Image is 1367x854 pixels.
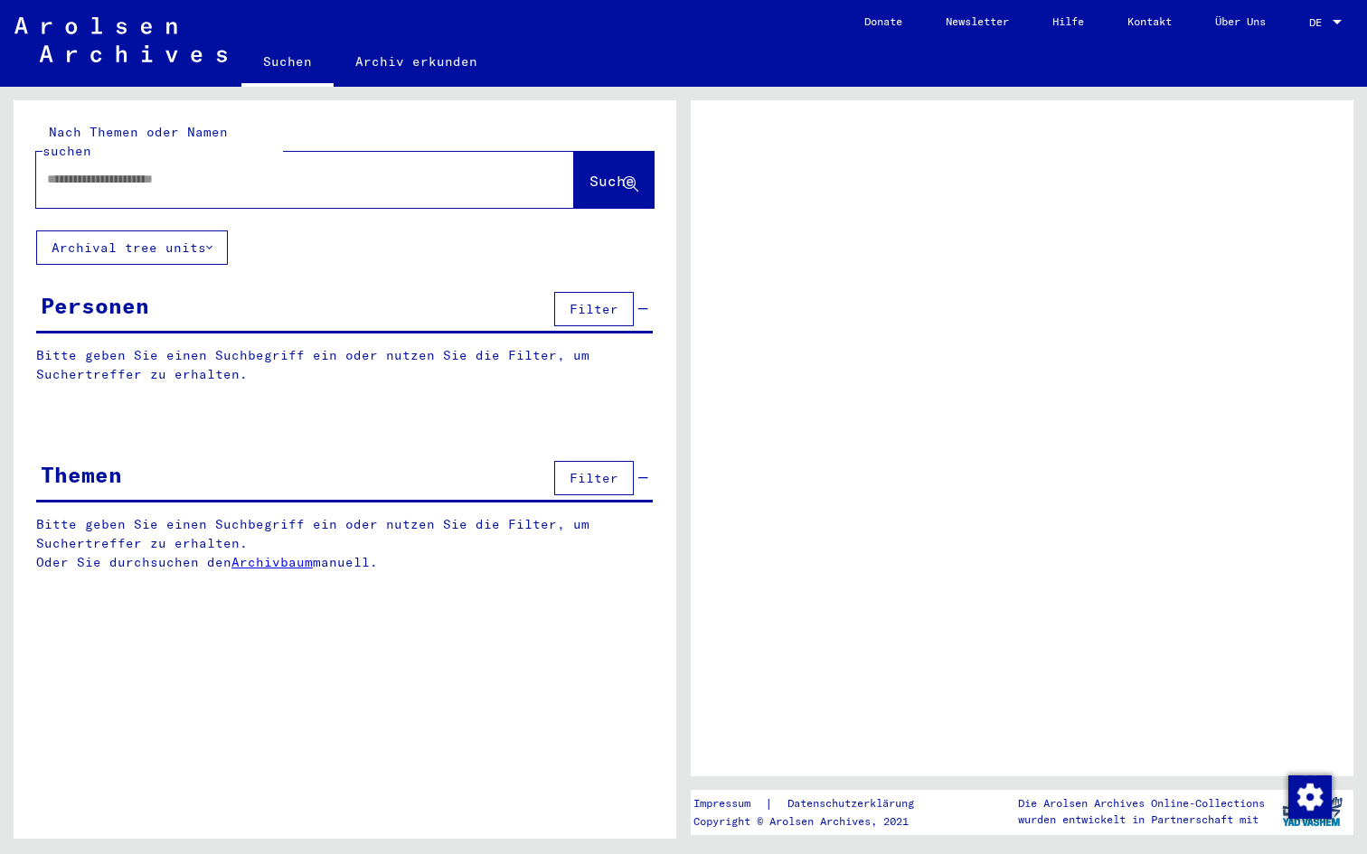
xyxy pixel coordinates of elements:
[241,40,334,87] a: Suchen
[554,292,634,326] button: Filter
[41,289,149,322] div: Personen
[693,794,765,813] a: Impressum
[41,458,122,491] div: Themen
[36,515,654,572] p: Bitte geben Sie einen Suchbegriff ein oder nutzen Sie die Filter, um Suchertreffer zu erhalten. O...
[589,172,635,190] span: Suche
[1309,16,1329,29] span: DE
[570,301,618,317] span: Filter
[554,461,634,495] button: Filter
[42,124,228,159] mat-label: Nach Themen oder Namen suchen
[693,794,936,813] div: |
[231,554,313,570] a: Archivbaum
[1288,775,1332,819] img: Zustimmung ändern
[570,470,618,486] span: Filter
[36,346,653,384] p: Bitte geben Sie einen Suchbegriff ein oder nutzen Sie die Filter, um Suchertreffer zu erhalten.
[1018,812,1265,828] p: wurden entwickelt in Partnerschaft mit
[1278,789,1346,834] img: yv_logo.png
[574,152,654,208] button: Suche
[1018,795,1265,812] p: Die Arolsen Archives Online-Collections
[334,40,499,83] a: Archiv erkunden
[773,794,936,813] a: Datenschutzerklärung
[14,17,227,62] img: Arolsen_neg.svg
[693,813,936,830] p: Copyright © Arolsen Archives, 2021
[36,230,228,265] button: Archival tree units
